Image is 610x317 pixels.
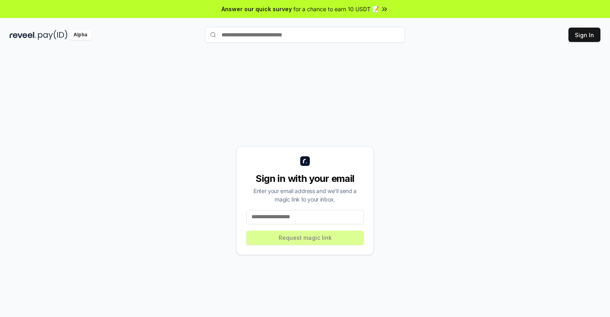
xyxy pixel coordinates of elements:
[10,30,36,40] img: reveel_dark
[38,30,68,40] img: pay_id
[568,28,600,42] button: Sign In
[300,156,310,166] img: logo_small
[69,30,92,40] div: Alpha
[246,187,364,203] div: Enter your email address and we’ll send a magic link to your inbox.
[293,5,379,13] span: for a chance to earn 10 USDT 📝
[221,5,292,13] span: Answer our quick survey
[246,172,364,185] div: Sign in with your email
